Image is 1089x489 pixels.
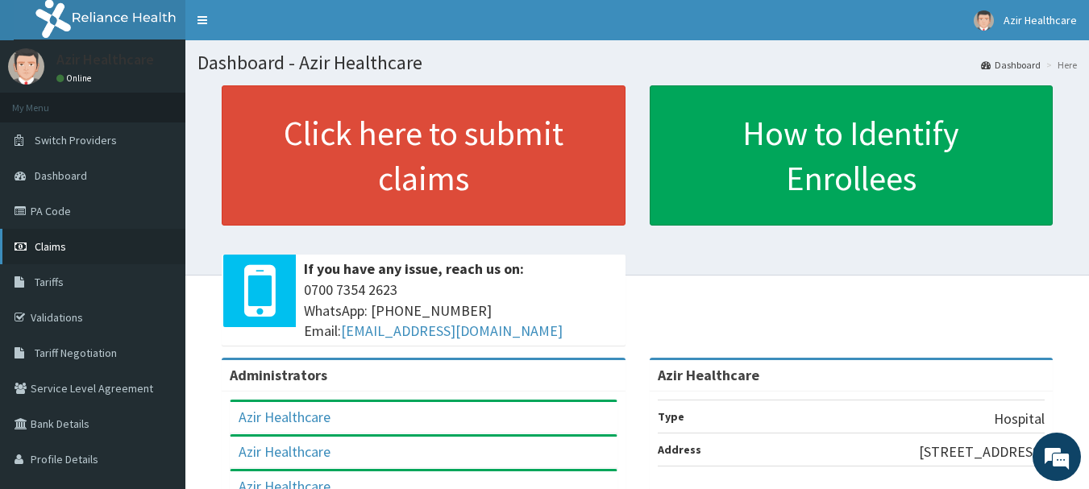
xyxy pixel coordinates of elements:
[994,408,1045,429] p: Hospital
[35,239,66,254] span: Claims
[658,409,684,424] b: Type
[35,275,64,289] span: Tariffs
[341,321,563,340] a: [EMAIL_ADDRESS][DOMAIN_NAME]
[35,168,87,183] span: Dashboard
[230,366,327,384] b: Administrators
[658,442,701,457] b: Address
[56,52,154,67] p: Azir Healthcare
[1004,13,1077,27] span: Azir Healthcare
[981,58,1041,72] a: Dashboard
[650,85,1054,226] a: How to Identify Enrollees
[239,408,330,426] a: Azir Healthcare
[304,280,617,342] span: 0700 7354 2623 WhatsApp: [PHONE_NUMBER] Email:
[56,73,95,84] a: Online
[197,52,1077,73] h1: Dashboard - Azir Healthcare
[35,133,117,147] span: Switch Providers
[222,85,626,226] a: Click here to submit claims
[974,10,994,31] img: User Image
[8,48,44,85] img: User Image
[304,259,524,278] b: If you have any issue, reach us on:
[1042,58,1077,72] li: Here
[35,346,117,360] span: Tariff Negotiation
[658,366,759,384] strong: Azir Healthcare
[919,441,1045,462] p: [STREET_ADDRESS]
[239,442,330,461] a: Azir Healthcare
